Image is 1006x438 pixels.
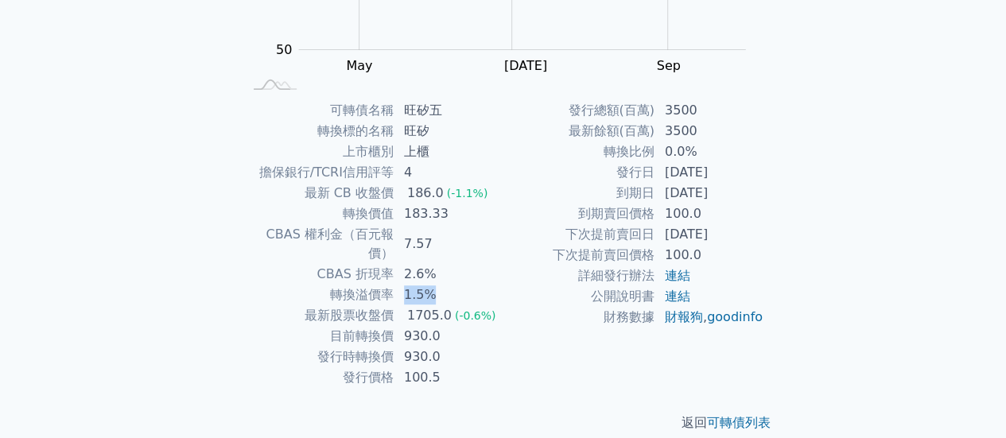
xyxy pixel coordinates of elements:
td: [DATE] [655,224,764,245]
tspan: May [346,58,372,73]
td: 詳細發行辦法 [503,266,655,286]
td: 旺矽五 [394,100,503,121]
span: (-0.6%) [455,309,496,322]
td: 發行總額(百萬) [503,100,655,121]
td: [DATE] [655,183,764,203]
td: 發行日 [503,162,655,183]
td: 到期日 [503,183,655,203]
td: 930.0 [394,326,503,347]
td: 4 [394,162,503,183]
td: 公開說明書 [503,286,655,307]
td: 可轉債名稱 [243,100,394,121]
td: 轉換價值 [243,203,394,224]
a: 連結 [665,289,690,304]
td: 最新餘額(百萬) [503,121,655,141]
div: 聊天小工具 [926,362,1006,438]
td: 7.57 [394,224,503,264]
tspan: 50 [276,42,292,57]
span: (-1.1%) [447,187,488,200]
tspan: Sep [656,58,680,73]
td: 上市櫃別 [243,141,394,162]
td: 下次提前賣回價格 [503,245,655,266]
td: 發行價格 [243,367,394,388]
td: 最新 CB 收盤價 [243,183,394,203]
td: 2.6% [394,264,503,285]
td: 轉換比例 [503,141,655,162]
td: 0.0% [655,141,764,162]
td: 轉換溢價率 [243,285,394,305]
iframe: Chat Widget [926,362,1006,438]
div: 1705.0 [404,306,455,325]
p: 返回 [223,413,783,432]
td: CBAS 折現率 [243,264,394,285]
a: goodinfo [707,309,763,324]
a: 財報狗 [665,309,703,324]
td: 發行時轉換價 [243,347,394,367]
div: 186.0 [404,184,447,203]
td: 旺矽 [394,121,503,141]
td: [DATE] [655,162,764,183]
td: 100.0 [655,245,764,266]
td: 3500 [655,121,764,141]
td: 轉換標的名稱 [243,121,394,141]
td: 1.5% [394,285,503,305]
td: 上櫃 [394,141,503,162]
td: 下次提前賣回日 [503,224,655,245]
td: 最新股票收盤價 [243,305,394,326]
td: , [655,307,764,328]
a: 可轉債列表 [707,415,771,430]
td: 100.5 [394,367,503,388]
td: 930.0 [394,347,503,367]
td: 183.33 [394,203,503,224]
tspan: [DATE] [504,58,547,73]
td: 財務數據 [503,307,655,328]
td: 目前轉換價 [243,326,394,347]
td: CBAS 權利金（百元報價） [243,224,394,264]
td: 100.0 [655,203,764,224]
td: 到期賣回價格 [503,203,655,224]
a: 連結 [665,268,690,283]
td: 3500 [655,100,764,121]
td: 擔保銀行/TCRI信用評等 [243,162,394,183]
